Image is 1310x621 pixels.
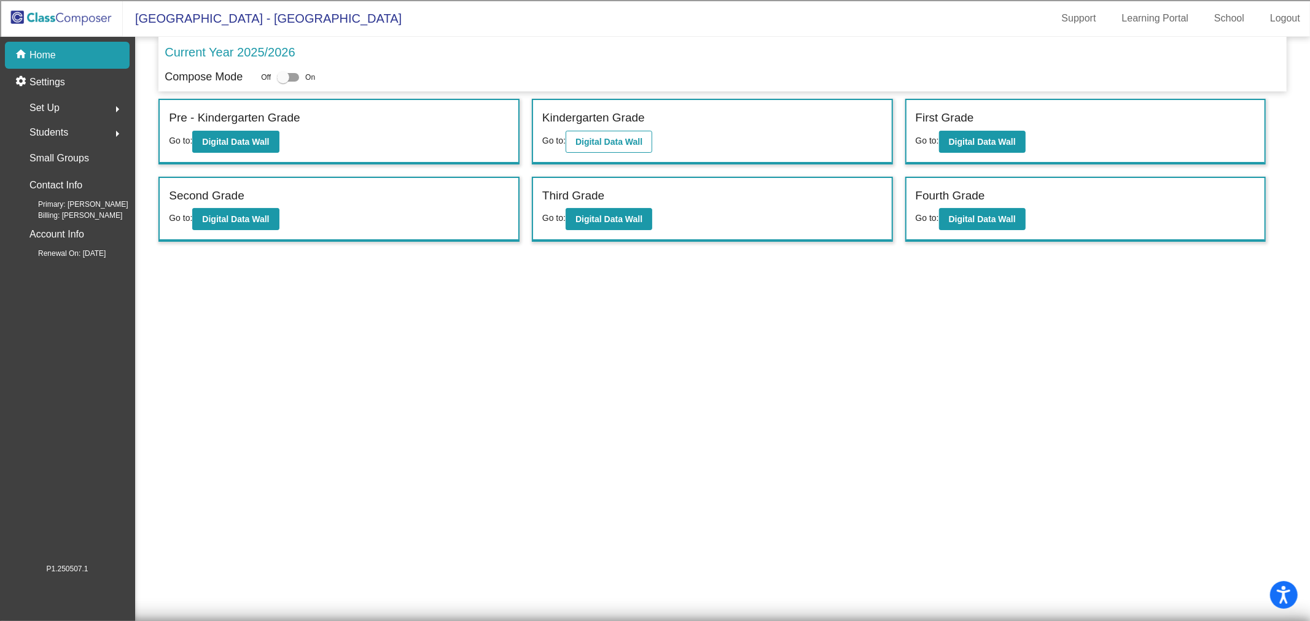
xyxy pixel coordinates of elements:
p: Small Groups [29,150,89,167]
p: Compose Mode [165,69,243,85]
div: Television/Radio [5,217,1305,228]
div: CANCEL [5,340,1305,351]
label: Kindergarten Grade [542,109,645,127]
label: Pre - Kindergarten Grade [169,109,300,127]
div: ??? [5,274,1305,285]
div: Sign out [5,84,1305,95]
span: Billing: [PERSON_NAME] [18,210,122,221]
div: Visual Art [5,228,1305,239]
div: New source [5,362,1305,373]
p: Account Info [29,226,84,243]
div: Home [5,5,257,16]
div: CANCEL [5,263,1305,274]
div: MOVE [5,351,1305,362]
b: Digital Data Wall [949,214,1016,224]
input: Search sources [5,428,114,441]
div: Options [5,73,1305,84]
button: Digital Data Wall [939,131,1026,153]
div: SAVE [5,373,1305,384]
div: Download [5,139,1305,150]
div: Delete [5,117,1305,128]
div: Rename Outline [5,128,1305,139]
div: Magazine [5,195,1305,206]
input: Search outlines [5,16,114,29]
label: Fourth Grade [916,187,985,205]
span: Primary: [PERSON_NAME] [18,199,128,210]
div: TODO: put dlg title [5,239,1305,250]
button: Digital Data Wall [192,131,279,153]
div: SAVE AND GO HOME [5,296,1305,307]
span: Renewal On: [DATE] [18,248,106,259]
p: Current Year 2025/2026 [165,43,295,61]
div: BOOK [5,384,1305,395]
div: WEBSITE [5,395,1305,406]
p: Home [29,48,56,63]
div: Sort A > Z [5,29,1305,40]
button: Digital Data Wall [192,208,279,230]
div: Move To ... [5,106,1305,117]
span: Go to: [169,136,192,145]
div: JOURNAL [5,406,1305,417]
div: Add Outline Template [5,161,1305,172]
div: This outline has no content. Would you like to delete it? [5,285,1305,296]
b: Digital Data Wall [202,137,269,147]
span: Off [261,72,271,83]
label: First Grade [916,109,974,127]
div: Search for Source [5,172,1305,183]
span: Go to: [916,136,939,145]
p: Settings [29,75,65,90]
div: Newspaper [5,206,1305,217]
span: Set Up [29,99,60,117]
p: Contact Info [29,177,82,194]
div: Move To ... [5,51,1305,62]
div: DELETE [5,307,1305,318]
div: MORE [5,417,1305,428]
label: Third Grade [542,187,604,205]
mat-icon: arrow_right [110,126,125,141]
mat-icon: settings [15,75,29,90]
div: Move to ... [5,318,1305,329]
b: Digital Data Wall [575,214,642,224]
span: Go to: [916,213,939,223]
div: Journal [5,183,1305,195]
mat-icon: home [15,48,29,63]
label: Second Grade [169,187,244,205]
b: Digital Data Wall [575,137,642,147]
button: Digital Data Wall [566,208,652,230]
div: Home [5,329,1305,340]
div: Print [5,150,1305,161]
div: Rename [5,95,1305,106]
button: Digital Data Wall [566,131,652,153]
mat-icon: arrow_right [110,102,125,117]
b: Digital Data Wall [949,137,1016,147]
span: On [305,72,315,83]
b: Digital Data Wall [202,214,269,224]
span: Go to: [169,213,192,223]
span: Go to: [542,213,566,223]
div: Sort New > Old [5,40,1305,51]
span: Go to: [542,136,566,145]
div: Delete [5,62,1305,73]
span: Students [29,124,68,141]
button: Digital Data Wall [939,208,1026,230]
